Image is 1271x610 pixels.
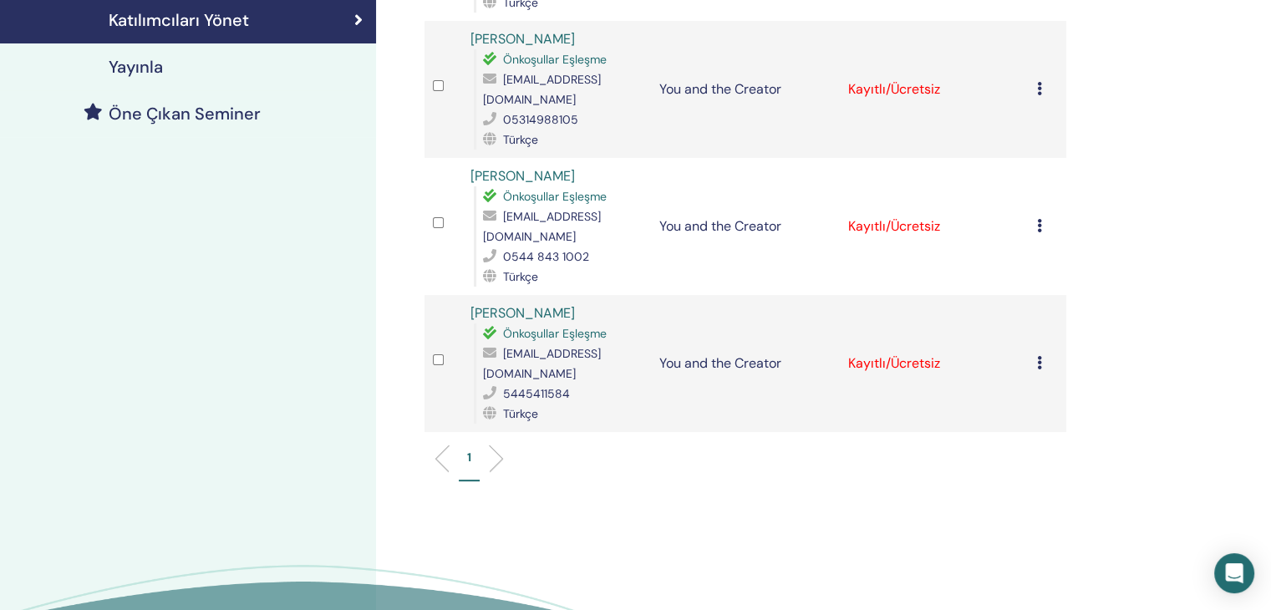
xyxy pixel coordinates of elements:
span: 0544 843 1002 [503,249,589,264]
a: [PERSON_NAME] [470,304,575,322]
h4: Katılımcıları Yönet [109,10,249,30]
span: Önkoşullar Eşleşme [503,326,607,341]
a: [PERSON_NAME] [470,167,575,185]
h4: Öne Çıkan Seminer [109,104,261,124]
span: Türkçe [503,406,538,421]
span: Türkçe [503,132,538,147]
span: [EMAIL_ADDRESS][DOMAIN_NAME] [483,346,601,381]
span: Önkoşullar Eşleşme [503,52,607,67]
span: 05314988105 [503,112,578,127]
a: [PERSON_NAME] [470,30,575,48]
span: 5445411584 [503,386,570,401]
span: Önkoşullar Eşleşme [503,189,607,204]
div: Open Intercom Messenger [1214,553,1254,593]
td: You and the Creator [651,158,840,295]
h4: Yayınla [109,57,163,77]
span: [EMAIL_ADDRESS][DOMAIN_NAME] [483,72,601,107]
span: [EMAIL_ADDRESS][DOMAIN_NAME] [483,209,601,244]
p: 1 [467,449,471,466]
span: Türkçe [503,269,538,284]
td: You and the Creator [651,21,840,158]
td: You and the Creator [651,295,840,432]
